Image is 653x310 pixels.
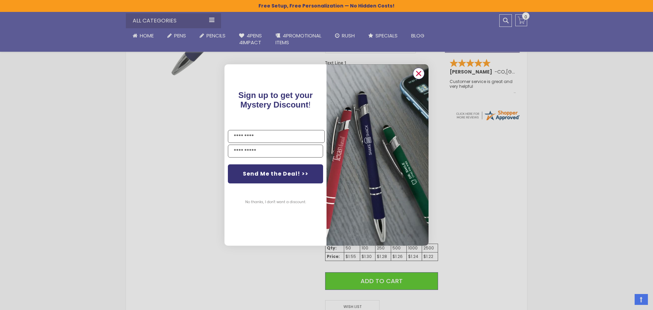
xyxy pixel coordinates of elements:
[242,194,309,211] button: No thanks, I don't want a discount.
[326,64,429,246] img: pop-up-image
[413,68,424,79] button: Close dialog
[238,91,313,109] span: !
[238,91,313,109] span: Sign up to get your Mystery Discount
[228,164,323,183] button: Send Me the Deal! >>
